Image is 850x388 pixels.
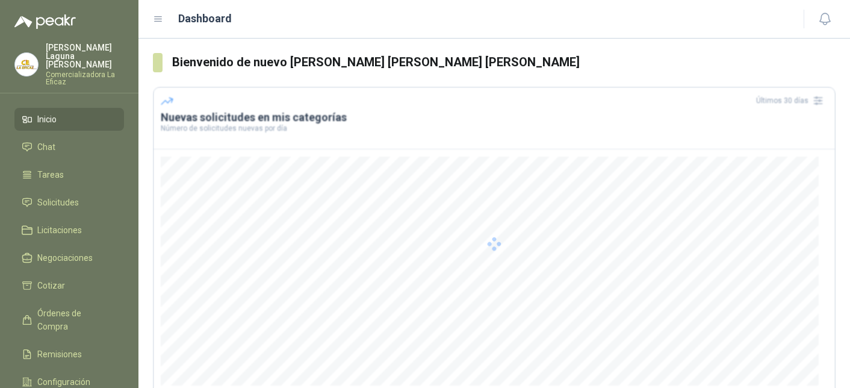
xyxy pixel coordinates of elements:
a: Negociaciones [14,246,124,269]
a: Inicio [14,108,124,131]
span: Remisiones [37,348,82,361]
a: Remisiones [14,343,124,366]
h1: Dashboard [178,10,232,27]
span: Licitaciones [37,224,82,237]
a: Licitaciones [14,219,124,242]
p: Comercializadora La Eficaz [46,71,124,86]
p: [PERSON_NAME] Laguna [PERSON_NAME] [46,43,124,69]
span: Cotizar [37,279,65,292]
span: Solicitudes [37,196,79,209]
a: Chat [14,136,124,158]
a: Cotizar [14,274,124,297]
span: Chat [37,140,55,154]
a: Solicitudes [14,191,124,214]
span: Órdenes de Compra [37,307,113,333]
h3: Bienvenido de nuevo [PERSON_NAME] [PERSON_NAME] [PERSON_NAME] [172,53,836,72]
span: Tareas [37,168,64,181]
img: Company Logo [15,53,38,76]
span: Negociaciones [37,251,93,264]
a: Tareas [14,163,124,186]
a: Órdenes de Compra [14,302,124,338]
img: Logo peakr [14,14,76,29]
span: Inicio [37,113,57,126]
